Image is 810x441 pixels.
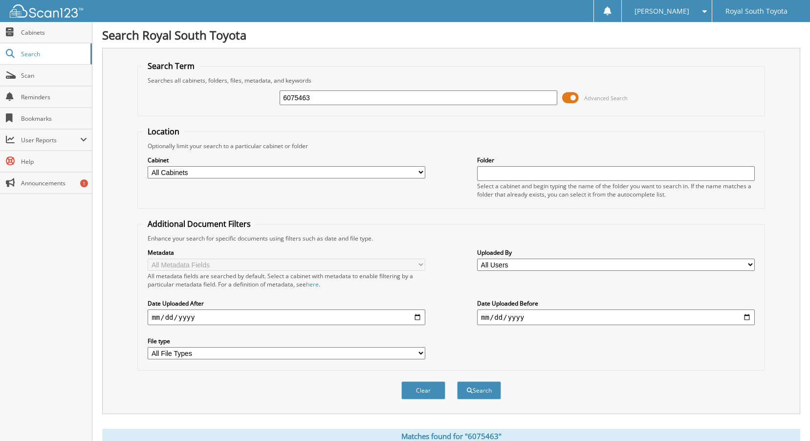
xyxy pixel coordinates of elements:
span: Bookmarks [21,114,87,123]
label: Uploaded By [477,248,755,257]
legend: Search Term [143,61,199,71]
span: [PERSON_NAME] [635,8,689,14]
span: Cabinets [21,28,87,37]
label: Metadata [148,248,425,257]
a: here [306,280,319,288]
div: Searches all cabinets, folders, files, metadata, and keywords [143,76,759,85]
button: Clear [401,381,445,399]
div: 1 [80,179,88,187]
span: Help [21,157,87,166]
span: Royal South Toyota [725,8,788,14]
div: Enhance your search for specific documents using filters such as date and file type. [143,234,759,243]
label: Cabinet [148,156,425,164]
span: Advanced Search [584,94,628,102]
legend: Additional Document Filters [143,219,256,229]
img: scan123-logo-white.svg [10,4,83,18]
div: Optionally limit your search to a particular cabinet or folder [143,142,759,150]
span: Search [21,50,86,58]
label: Date Uploaded After [148,299,425,308]
span: Announcements [21,179,87,187]
legend: Location [143,126,184,137]
div: All metadata fields are searched by default. Select a cabinet with metadata to enable filtering b... [148,272,425,288]
div: Select a cabinet and begin typing the name of the folder you want to search in. If the name match... [477,182,755,198]
label: File type [148,337,425,345]
label: Date Uploaded Before [477,299,755,308]
span: User Reports [21,136,80,144]
span: Reminders [21,93,87,101]
span: Scan [21,71,87,80]
label: Folder [477,156,755,164]
input: start [148,309,425,325]
h1: Search Royal South Toyota [102,27,800,43]
button: Search [457,381,501,399]
input: end [477,309,755,325]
